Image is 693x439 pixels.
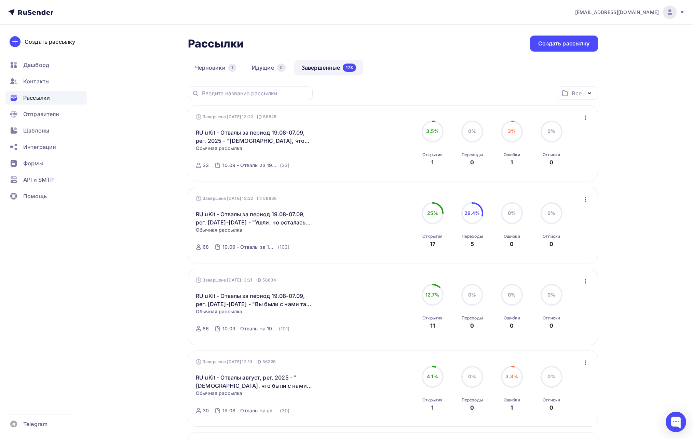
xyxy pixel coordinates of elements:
span: Формы [23,159,43,167]
span: Дашборд [23,61,49,69]
span: Telegram [23,420,47,428]
span: ID [257,195,262,202]
div: Переходы [462,152,483,157]
span: 3% [508,128,516,134]
div: Завершена [DATE] 13:22 [196,113,276,120]
a: Черновики1 [188,60,243,76]
div: Отписки [543,315,560,321]
div: 19.08 - Отвалы за август - Год регистрации 2025 [222,407,278,414]
div: Переходы [462,397,483,403]
div: 0 [549,321,553,330]
a: [EMAIL_ADDRESS][DOMAIN_NAME] [575,5,685,19]
div: 1 [228,64,236,72]
span: ID [256,358,261,365]
div: Завершена [DATE] 13:22 [196,195,277,202]
span: Помощь [23,192,47,200]
div: 0 [470,403,474,412]
div: 0 [510,321,514,330]
div: 10.09 - Отвалы за 19.08 до 07.09 - Год регистрации [DATE]-[DATE] [222,325,277,332]
span: 0% [547,373,555,379]
div: Отписки [543,397,560,403]
a: Формы [5,156,87,170]
div: 0 [470,321,474,330]
a: Идущие0 [245,60,293,76]
div: Открытия [422,315,443,321]
div: Ошибки [504,315,520,321]
span: 0% [547,210,555,216]
div: Ошибки [504,152,520,157]
span: 0% [547,292,555,298]
div: 0 [549,158,553,166]
div: Все [572,89,581,97]
div: Переходы [462,234,483,239]
span: Обычная рассылка [196,308,242,315]
div: 10.09 - Отвалы за 19.08 до 07.09 - Год регистрации [DATE]-[DATE] [222,244,276,250]
div: 1 [431,403,434,412]
a: Отправители [5,107,87,121]
span: Шаблоны [23,126,49,135]
span: Контакты [23,77,50,85]
a: 10.09 - Отвалы за 19.08 до 07.09 - Год регистрации 2025 (33) [222,160,290,171]
a: 10.09 - Отвалы за 19.08 до 07.09 - Год регистрации [DATE]-[DATE] (102) [222,242,290,252]
div: 11 [430,321,435,330]
span: 0% [508,292,516,298]
div: 0 [470,158,474,166]
div: 1 [431,158,434,166]
div: (101) [279,325,290,332]
div: (102) [278,244,290,250]
h2: Рассылки [188,37,244,51]
div: Отписки [543,152,560,157]
span: API и SMTP [23,176,54,184]
div: 0 [277,64,286,72]
span: 4.1% [427,373,438,379]
div: Создать рассылку [25,38,75,46]
div: Отписки [543,234,560,239]
span: 0% [468,292,476,298]
span: Обычная рассылка [196,390,242,397]
div: Ошибки [504,397,520,403]
div: Открытия [422,234,443,239]
div: (33) [280,162,290,169]
span: 25% [427,210,438,216]
span: Интеграции [23,143,56,151]
a: 10.09 - Отвалы за 19.08 до 07.09 - Год регистрации [DATE]-[DATE] (101) [222,323,290,334]
span: 0% [468,128,476,134]
span: 12.7% [425,292,440,298]
div: 86 [203,325,209,332]
div: (30) [280,407,290,414]
span: Обычная рассылка [196,227,242,233]
div: 17 [430,240,435,248]
div: Завершена [DATE] 12:19 [196,358,276,365]
span: 3.5% [426,128,439,134]
div: 173 [343,64,356,72]
a: Шаблоны [5,124,87,137]
div: Создать рассылку [538,40,589,47]
span: Отправители [23,110,59,118]
span: 58834 [262,277,276,284]
a: RU uKit - Отвалы август, рег. 2025 - "[DEMOGRAPHIC_DATA], что были с нами — а можно один честный ... [196,373,313,390]
a: RU uKit - Отвалы за период 19.08-07.09, рег. 2025 - "[DEMOGRAPHIC_DATA], что были с нами — а можн... [196,128,313,145]
input: Введите название рассылки [202,90,309,97]
div: 5 [471,240,474,248]
span: [EMAIL_ADDRESS][DOMAIN_NAME] [575,9,659,16]
a: RU uKit - Отвалы за период 19.08-07.09, рег. [DATE]-[DATE] - "Ушли, но осталась история — не подс... [196,210,313,227]
div: 0 [549,403,553,412]
div: Завершена [DATE] 13:21 [196,277,276,284]
div: Ошибки [504,234,520,239]
div: 10.09 - Отвалы за 19.08 до 07.09 - Год регистрации 2025 [222,162,278,169]
span: 56326 [262,358,276,365]
a: 19.08 - Отвалы за август - Год регистрации 2025 (30) [222,405,290,416]
span: ID [256,277,261,284]
span: 29.4% [464,210,480,216]
button: Все [557,86,598,100]
span: 0% [508,210,516,216]
div: 68 [203,244,209,250]
span: ID [257,113,262,120]
span: Обычная рассылка [196,145,242,152]
div: 1 [511,158,513,166]
a: Дашборд [5,58,87,72]
a: Завершенные173 [294,60,363,76]
span: 58828 [263,113,276,120]
a: Рассылки [5,91,87,105]
div: Открытия [422,397,443,403]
